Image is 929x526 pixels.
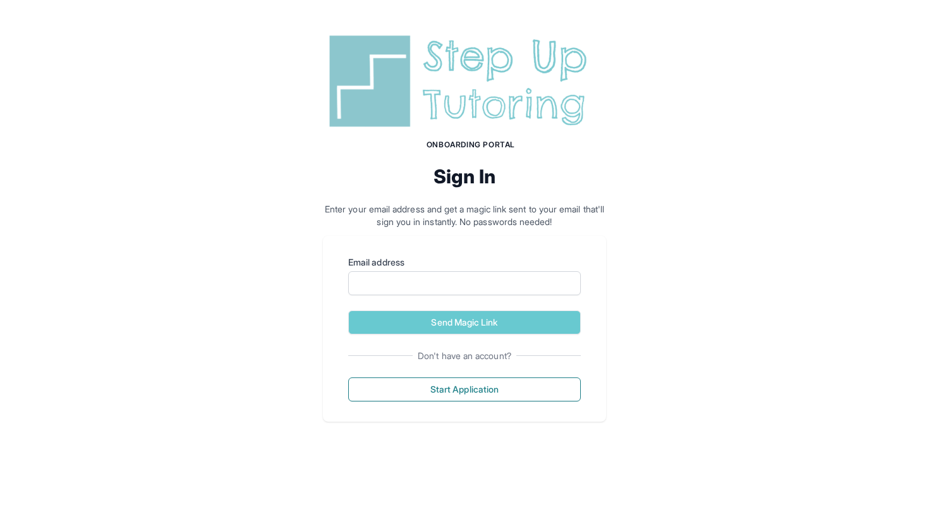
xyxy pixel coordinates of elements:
[336,140,606,150] h1: Onboarding Portal
[323,30,606,132] img: Step Up Tutoring horizontal logo
[348,377,581,401] button: Start Application
[348,256,581,269] label: Email address
[413,350,516,362] span: Don't have an account?
[323,165,606,188] h2: Sign In
[348,310,581,334] button: Send Magic Link
[323,203,606,228] p: Enter your email address and get a magic link sent to your email that'll sign you in instantly. N...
